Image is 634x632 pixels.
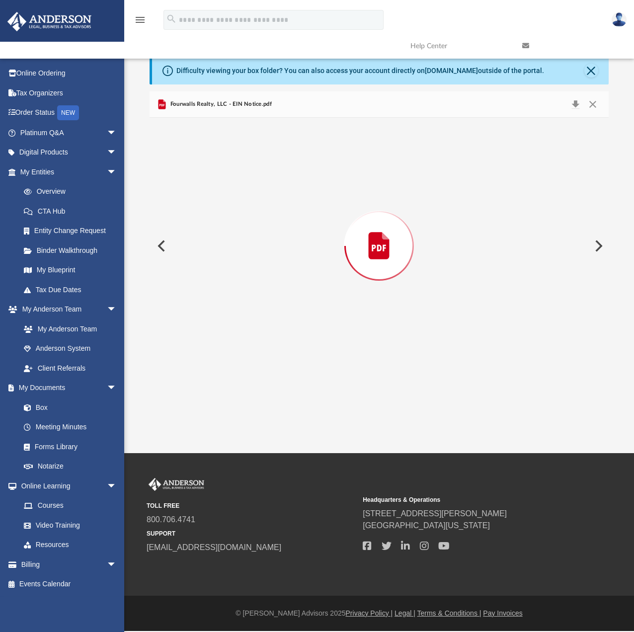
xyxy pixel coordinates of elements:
a: [DOMAIN_NAME] [425,67,478,75]
a: Binder Walkthrough [14,240,132,260]
a: Resources [14,535,127,555]
a: Events Calendar [7,574,132,594]
a: Overview [14,182,132,202]
a: My Blueprint [14,260,127,280]
span: arrow_drop_down [107,476,127,496]
a: Meeting Minutes [14,417,127,437]
a: CTA Hub [14,201,132,221]
a: Legal | [395,609,415,617]
a: Online Ordering [7,64,132,83]
small: Headquarters & Operations [363,495,572,504]
span: arrow_drop_down [107,143,127,163]
a: Video Training [14,515,122,535]
div: © [PERSON_NAME] Advisors 2025 [124,608,634,619]
span: arrow_drop_down [107,123,127,143]
a: Box [14,397,122,417]
a: Entity Change Request [14,221,132,241]
a: Tax Due Dates [14,280,132,300]
a: Pay Invoices [483,609,522,617]
span: arrow_drop_down [107,378,127,398]
button: Download [566,97,584,111]
span: arrow_drop_down [107,300,127,320]
a: Courses [14,496,127,516]
a: My Entitiesarrow_drop_down [7,162,132,182]
a: Online Learningarrow_drop_down [7,476,127,496]
a: Anderson System [14,339,127,359]
a: My Anderson Teamarrow_drop_down [7,300,127,319]
button: Close [584,64,598,78]
a: Help Center [403,26,515,66]
a: Digital Productsarrow_drop_down [7,143,132,162]
a: Client Referrals [14,358,127,378]
img: User Pic [612,12,627,27]
a: menu [134,19,146,26]
button: Next File [587,232,609,260]
a: Privacy Policy | [346,609,393,617]
i: search [166,13,177,24]
img: Anderson Advisors Platinum Portal [147,478,206,491]
a: Platinum Q&Aarrow_drop_down [7,123,132,143]
a: [GEOGRAPHIC_DATA][US_STATE] [363,521,490,530]
img: Anderson Advisors Platinum Portal [4,12,94,31]
a: Billingarrow_drop_down [7,554,132,574]
a: My Anderson Team [14,319,122,339]
i: menu [134,14,146,26]
a: Order StatusNEW [7,103,132,123]
button: Previous File [150,232,171,260]
span: arrow_drop_down [107,554,127,575]
a: Tax Organizers [7,83,132,103]
div: Preview [150,91,608,374]
a: [EMAIL_ADDRESS][DOMAIN_NAME] [147,543,281,552]
span: Fourwalls Realty, LLC - EIN Notice.pdf [168,100,271,109]
span: arrow_drop_down [107,162,127,182]
a: [STREET_ADDRESS][PERSON_NAME] [363,509,507,518]
a: My Documentsarrow_drop_down [7,378,127,398]
small: TOLL FREE [147,501,356,510]
a: 800.706.4741 [147,515,195,524]
div: Difficulty viewing your box folder? You can also access your account directly on outside of the p... [176,66,544,76]
a: Notarize [14,457,127,476]
button: Close [584,97,602,111]
a: Forms Library [14,437,122,457]
small: SUPPORT [147,529,356,538]
a: Terms & Conditions | [417,609,481,617]
div: NEW [57,105,79,120]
